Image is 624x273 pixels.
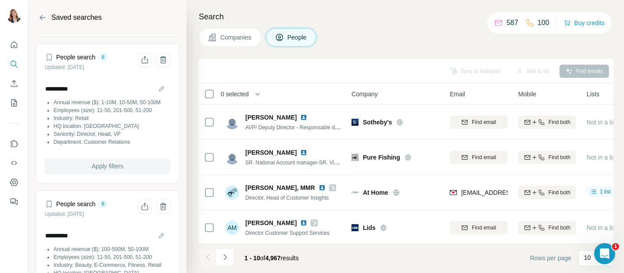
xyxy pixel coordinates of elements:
[518,186,576,199] button: Find both
[518,221,576,234] button: Find both
[587,90,599,98] span: Lists
[450,151,508,164] button: Find email
[45,83,170,95] input: Search name
[98,53,108,61] div: 6
[54,130,170,138] li: Seniority: Director, Head, VP
[351,224,359,231] img: Logo of Lids
[472,224,496,232] span: Find email
[225,150,239,164] img: Avatar
[472,153,496,161] span: Find email
[518,116,576,129] button: Find both
[245,195,329,201] span: Director, Head of Customer Insights
[461,189,565,196] span: [EMAIL_ADDRESS][DOMAIN_NAME]
[351,90,378,98] span: Company
[54,122,170,130] li: HQ location: [GEOGRAPHIC_DATA]
[587,119,617,126] span: Not in a list
[7,175,21,190] button: Dashboard
[54,245,170,253] li: Annual revenue ($): 100-500M, 50-100M
[225,221,239,235] div: AM
[450,188,457,197] img: provider findymail logo
[600,188,611,196] span: 1 list
[220,33,252,42] span: Companies
[7,95,21,111] button: My lists
[587,224,617,231] span: Not in a list
[351,191,359,193] img: Logo of At Home
[92,162,123,171] span: Apply filters
[549,118,570,126] span: Find both
[319,184,326,191] img: LinkedIn logo
[287,33,308,42] span: People
[351,154,359,161] img: Logo of Pure Fishing
[156,53,170,67] button: Delete saved search
[45,158,170,174] button: Apply filters
[450,90,465,98] span: Email
[450,221,508,234] button: Find email
[530,254,571,262] span: Rows per page
[45,64,84,70] small: Updated: [DATE]
[54,106,170,114] li: Employees (size): 11-50, 201-500, 51-200
[54,114,170,122] li: Industry: Retail
[36,11,50,25] button: Back
[244,255,260,262] span: 1 - 10
[245,148,297,157] span: [PERSON_NAME]
[300,149,307,156] img: LinkedIn logo
[7,56,21,72] button: Search
[450,116,508,129] button: Find email
[7,194,21,210] button: Feedback
[549,224,570,232] span: Find both
[156,200,170,214] button: Delete saved search
[216,248,234,266] button: Navigate to next page
[584,253,591,262] p: 10
[363,118,392,127] span: Sotheby's
[245,218,297,227] span: [PERSON_NAME]
[260,255,265,262] span: of
[225,115,239,129] img: Avatar
[300,219,307,226] img: LinkedIn logo
[538,18,549,28] p: 100
[363,223,376,232] span: Lids
[56,200,96,208] h4: People search
[265,255,281,262] span: 4,967
[245,113,297,122] span: [PERSON_NAME]
[472,118,496,126] span: Find email
[245,124,398,131] span: AVP/ Deputy Director - Responsable de l'expérience Client - Luxe
[300,114,307,121] img: LinkedIn logo
[506,18,518,28] p: 587
[549,153,570,161] span: Find both
[54,138,170,146] li: Department: Customer Relations
[549,189,570,197] span: Find both
[363,188,388,197] span: At Home
[7,9,21,23] img: Avatar
[351,119,359,126] img: Logo of Sotheby's
[244,255,299,262] span: results
[138,200,152,214] button: Share filters
[7,136,21,152] button: Use Surfe on LinkedIn
[54,261,170,269] li: Industry: Beauty, E-Commerce, Fitness, Retail
[56,53,96,62] h4: People search
[612,243,619,250] span: 1
[45,229,170,242] input: Search name
[7,37,21,53] button: Quick start
[7,76,21,91] button: Enrich CSV
[245,183,315,192] span: [PERSON_NAME], MMR
[225,186,239,200] img: Avatar
[51,12,102,23] h2: Saved searches
[564,17,605,29] button: Buy credits
[54,98,170,106] li: Annual revenue ($): 1-10M, 10-50M, 50-100M
[518,90,536,98] span: Mobile
[594,243,615,264] iframe: Intercom live chat
[7,155,21,171] button: Use Surfe API
[587,154,617,161] span: Not in a list
[98,200,108,208] div: 6
[138,53,152,67] button: Share filters
[518,151,576,164] button: Find both
[245,230,330,236] span: Director Customer Support Services
[199,11,613,23] h4: Search
[221,90,249,98] span: 0 selected
[363,153,400,162] span: Pure Fishing
[245,159,385,166] span: SR. National Account manager-SR. Vice President Emeritas
[45,211,84,217] small: Updated: [DATE]
[54,253,170,261] li: Employees (size): 11-50, 201-500, 51-200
